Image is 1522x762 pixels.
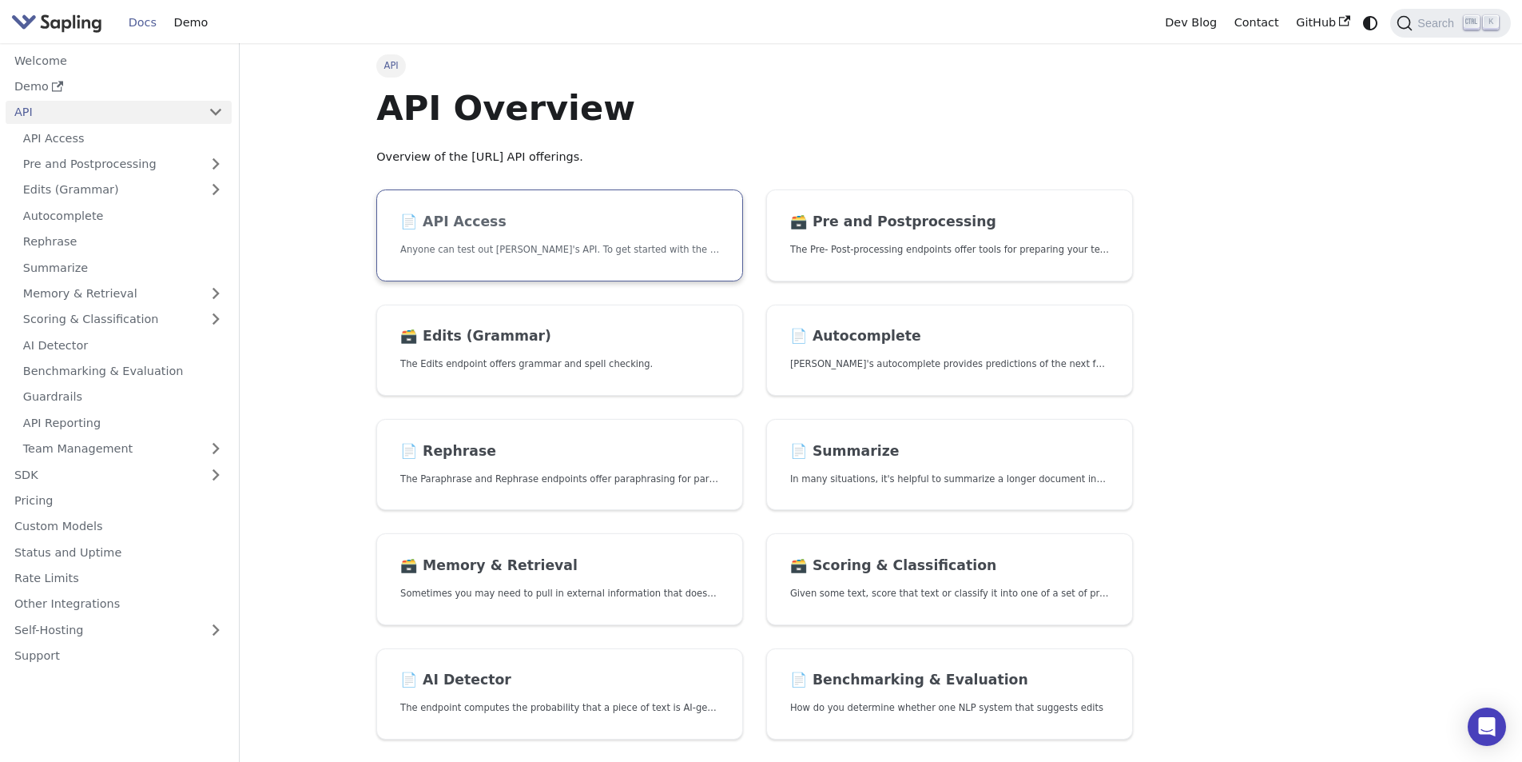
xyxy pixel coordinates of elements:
[14,282,232,305] a: Memory & Retrieval
[1287,10,1358,35] a: GitHub
[6,618,232,641] a: Self-Hosting
[14,230,232,253] a: Rephrase
[1390,9,1510,38] button: Search (Ctrl+K)
[14,411,232,434] a: API Reporting
[790,242,1109,257] p: The Pre- Post-processing endpoints offer tools for preparing your text data for ingestation as we...
[400,700,719,716] p: The endpoint computes the probability that a piece of text is AI-generated,
[6,101,200,124] a: API
[1413,17,1464,30] span: Search
[165,10,217,35] a: Demo
[376,148,1133,167] p: Overview of the [URL] API offerings.
[766,305,1133,397] a: 📄️ Autocomplete[PERSON_NAME]'s autocomplete provides predictions of the next few characters or words
[200,101,232,124] button: Collapse sidebar category 'API'
[1359,11,1382,34] button: Switch between dark and light mode (currently system mode)
[6,592,232,616] a: Other Integrations
[790,586,1109,601] p: Given some text, score that text or classify it into one of a set of pre-specified categories.
[400,213,719,231] h2: API Access
[400,672,719,689] h2: AI Detector
[14,333,232,357] a: AI Detector
[14,153,232,176] a: Pre and Postprocessing
[6,644,232,668] a: Support
[376,190,743,281] a: 📄️ API AccessAnyone can test out [PERSON_NAME]'s API. To get started with the API, simply:
[790,557,1109,575] h2: Scoring & Classification
[400,328,719,345] h2: Edits (Grammar)
[376,305,743,397] a: 🗃️ Edits (Grammar)The Edits endpoint offers grammar and spell checking.
[400,242,719,257] p: Anyone can test out Sapling's API. To get started with the API, simply:
[14,256,232,279] a: Summarize
[14,178,232,201] a: Edits (Grammar)
[400,357,719,372] p: The Edits endpoint offers grammar and spell checking.
[376,54,1133,77] nav: Breadcrumbs
[11,11,102,34] img: Sapling.ai
[11,11,108,34] a: Sapling.ai
[376,86,1133,130] h1: API Overview
[6,463,200,486] a: SDK
[790,672,1109,689] h2: Benchmarking & Evaluation
[14,204,232,227] a: Autocomplete
[376,54,406,77] span: API
[1156,10,1225,35] a: Dev Blog
[790,472,1109,487] p: In many situations, it's helpful to summarize a longer document into a shorter, more easily diges...
[400,557,719,575] h2: Memory & Retrieval
[6,515,232,538] a: Custom Models
[14,360,232,383] a: Benchmarking & Evaluation
[1226,10,1288,35] a: Contact
[6,49,232,72] a: Welcome
[790,357,1109,372] p: Sapling's autocomplete provides predictions of the next few characters or words
[200,463,232,486] button: Expand sidebar category 'SDK'
[6,489,232,513] a: Pricing
[1468,708,1506,746] div: Open Intercom Messenger
[120,10,165,35] a: Docs
[790,700,1109,716] p: How do you determine whether one NLP system that suggests edits
[790,328,1109,345] h2: Autocomplete
[790,213,1109,231] h2: Pre and Postprocessing
[400,472,719,487] p: The Paraphrase and Rephrase endpoints offer paraphrasing for particular styles.
[6,541,232,564] a: Status and Uptime
[1483,15,1499,30] kbd: K
[766,648,1133,740] a: 📄️ Benchmarking & EvaluationHow do you determine whether one NLP system that suggests edits
[400,443,719,461] h2: Rephrase
[14,437,232,461] a: Team Management
[376,419,743,511] a: 📄️ RephraseThe Paraphrase and Rephrase endpoints offer paraphrasing for particular styles.
[766,533,1133,625] a: 🗃️ Scoring & ClassificationGiven some text, score that text or classify it into one of a set of p...
[14,385,232,409] a: Guardrails
[376,533,743,625] a: 🗃️ Memory & RetrievalSometimes you may need to pull in external information that doesn't fit in t...
[400,586,719,601] p: Sometimes you may need to pull in external information that doesn't fit in the context size of an...
[766,419,1133,511] a: 📄️ SummarizeIn many situations, it's helpful to summarize a longer document into a shorter, more ...
[6,567,232,590] a: Rate Limits
[376,648,743,740] a: 📄️ AI DetectorThe endpoint computes the probability that a piece of text is AI-generated,
[766,190,1133,281] a: 🗃️ Pre and PostprocessingThe Pre- Post-processing endpoints offer tools for preparing your text d...
[14,308,232,331] a: Scoring & Classification
[790,443,1109,461] h2: Summarize
[14,126,232,150] a: API Access
[6,75,232,98] a: Demo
